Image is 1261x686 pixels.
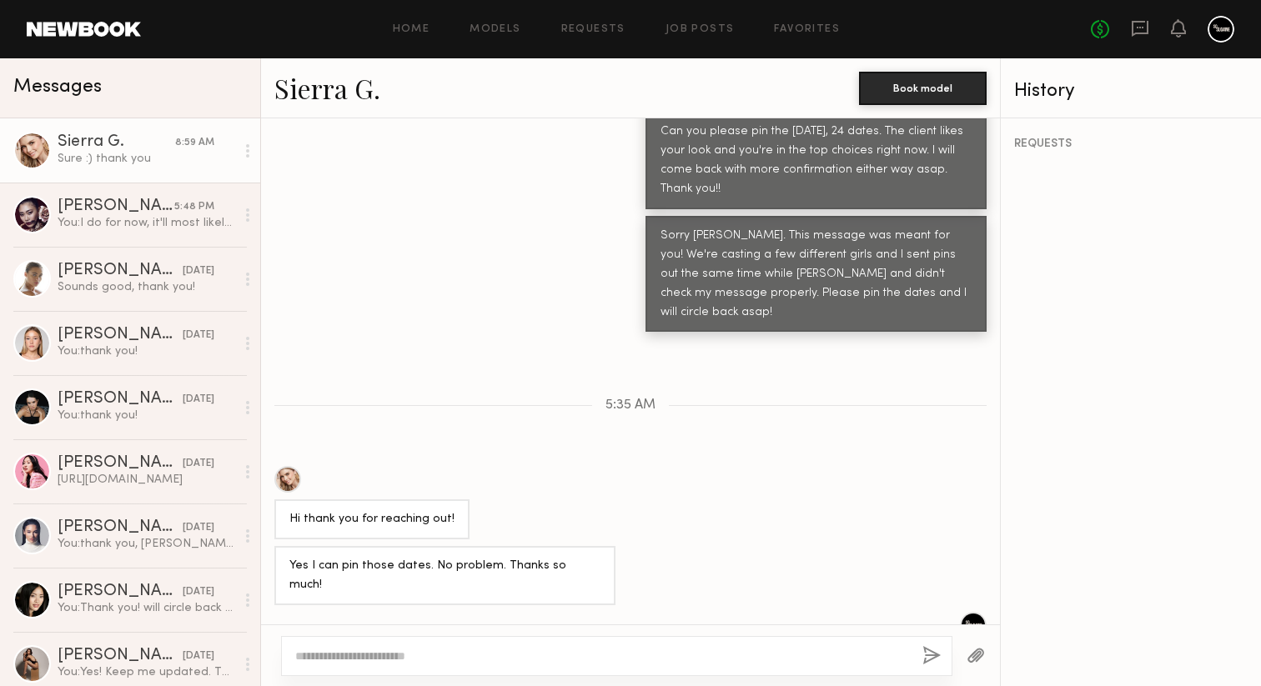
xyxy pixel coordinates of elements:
div: [DATE] [183,392,214,408]
div: [PERSON_NAME] [58,519,183,536]
div: [DATE] [183,328,214,343]
div: REQUESTS [1014,138,1248,150]
div: [DATE] [183,648,214,664]
div: [PERSON_NAME] [58,198,174,215]
span: 5:35 AM [605,398,656,413]
a: Job Posts [666,24,735,35]
div: Yes I can pin those dates. No problem. Thanks so much! [289,557,600,595]
div: Sorry [PERSON_NAME]. This message was meant for you! We're casting a few different girls and I se... [661,227,972,323]
div: You: thank you! [58,343,235,359]
div: [PERSON_NAME] [58,391,183,408]
div: [PERSON_NAME] [58,648,183,664]
div: [PERSON_NAME] [58,327,183,343]
span: Messages [13,78,102,97]
div: You: Thank you! will circle back shortly! [58,600,235,616]
div: [PERSON_NAME] [58,583,183,600]
div: Hi thank you for reaching out! [289,510,455,529]
div: History [1014,82,1248,101]
div: 8:59 AM [175,135,214,151]
a: Home [393,24,430,35]
div: Hey [PERSON_NAME], Can you please pin the [DATE], 24 dates. The client likes your look and you're... [661,84,972,199]
div: You: I do for now, it'll most likely be the 23rd or 24th. Just waiting on final confirmation of w... [58,215,235,231]
div: [DATE] [183,456,214,472]
a: Book model [859,80,987,94]
div: [PERSON_NAME] [58,455,183,472]
div: [DATE] [183,263,214,279]
a: Requests [561,24,625,35]
a: Sierra G. [274,70,380,106]
div: 5:48 PM [174,199,214,215]
div: [DATE] [183,584,214,600]
a: Models [470,24,520,35]
div: Sounds good, thank you! [58,279,235,295]
div: [URL][DOMAIN_NAME] [58,472,235,488]
button: Book model [859,72,987,105]
div: You: thank you! [58,408,235,423]
div: You: thank you, [PERSON_NAME]! I will get back to you asap [58,536,235,552]
div: You: Yes! Keep me updated. Thanks! [58,664,235,680]
div: [PERSON_NAME] [58,263,183,279]
div: [DATE] [183,520,214,536]
a: Favorites [774,24,840,35]
div: Sure :) thank you [58,151,235,167]
div: Sierra G. [58,134,175,151]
